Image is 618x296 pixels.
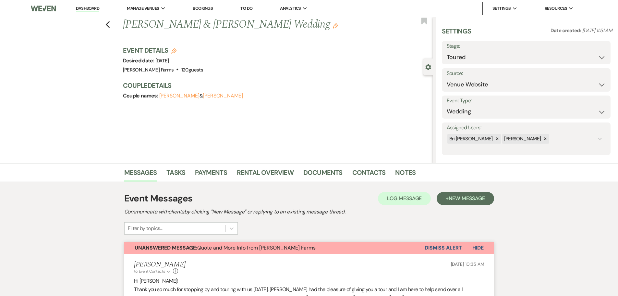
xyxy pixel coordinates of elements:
button: Dismiss Alert [425,242,462,254]
button: Unanswered Message:Quote and More Info from [PERSON_NAME] Farms [124,242,425,254]
span: to: Event Contacts [134,269,165,274]
a: Messages [124,167,157,182]
button: [PERSON_NAME] [203,93,243,98]
a: To Do [240,6,252,11]
span: Log Message [387,195,422,202]
button: Edit [333,23,338,29]
h3: Couple Details [123,81,426,90]
label: Assigned Users: [447,123,606,133]
label: Stage: [447,42,606,51]
a: Tasks [166,167,185,182]
h5: [PERSON_NAME] [134,261,186,269]
span: Hide [472,244,484,251]
h1: Event Messages [124,192,193,205]
span: Couple names: [123,92,159,99]
img: Weven Logo [31,2,55,15]
div: Bri [PERSON_NAME] [447,134,494,144]
span: New Message [449,195,485,202]
span: [DATE] 10:35 AM [451,261,484,267]
button: [PERSON_NAME] [159,93,200,98]
span: Manage Venues [127,5,159,12]
span: [DATE] [155,58,169,64]
div: [PERSON_NAME] [502,134,542,144]
span: [DATE] 11:51 AM [582,27,612,34]
strong: Unanswered Message: [135,244,197,251]
span: [PERSON_NAME] Farms [123,67,174,73]
span: Desired date: [123,57,155,64]
h1: [PERSON_NAME] & [PERSON_NAME] Wedding [123,17,368,32]
span: Date created: [551,27,582,34]
span: Analytics [280,5,301,12]
button: +New Message [437,192,494,205]
a: Notes [395,167,416,182]
div: Filter by topics... [128,225,163,232]
span: Settings [492,5,511,12]
a: Documents [303,167,343,182]
span: & [159,93,243,99]
a: Dashboard [76,6,99,12]
label: Source: [447,69,606,78]
p: Hi [PERSON_NAME]! [134,277,484,285]
a: Rental Overview [237,167,294,182]
h3: Settings [442,27,471,41]
span: 120 guests [181,67,203,73]
button: Log Message [378,192,431,205]
h3: Event Details [123,46,203,55]
span: Quote and More Info from [PERSON_NAME] Farms [135,244,316,251]
button: Hide [462,242,494,254]
span: Resources [545,5,567,12]
button: Close lead details [425,64,431,70]
h2: Communicate with clients by clicking "New Message" or replying to an existing message thread. [124,208,494,216]
label: Event Type: [447,96,606,106]
a: Bookings [193,6,213,11]
button: to: Event Contacts [134,268,171,274]
a: Payments [195,167,227,182]
a: Contacts [352,167,386,182]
